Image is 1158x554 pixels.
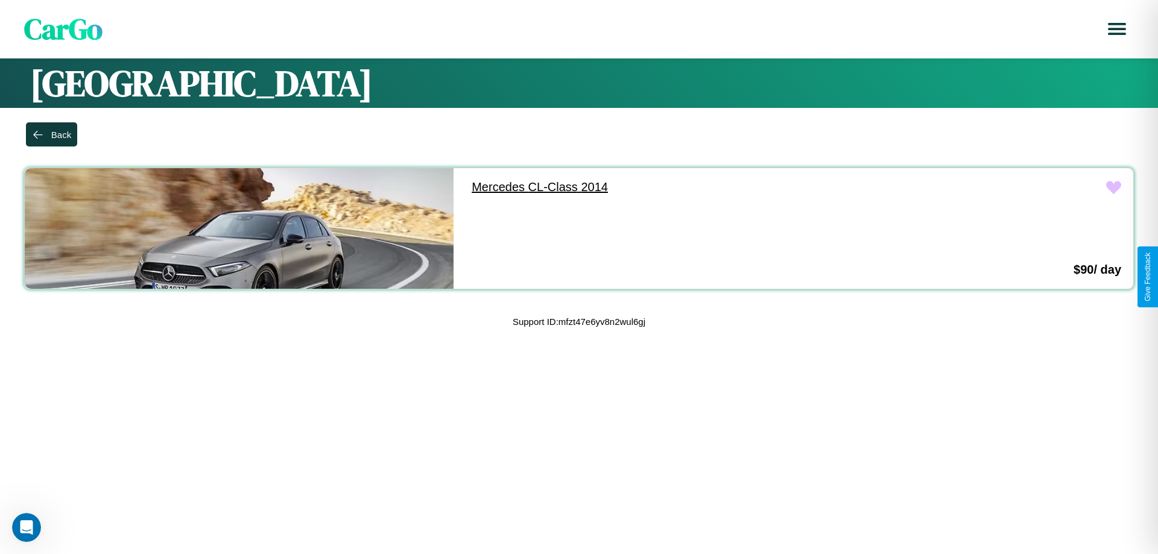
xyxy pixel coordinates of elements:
button: Open menu [1100,12,1134,46]
h1: [GEOGRAPHIC_DATA] [30,58,1128,108]
a: Mercedes CL-Class 2014 [460,168,888,206]
p: Support ID: mfzt47e6yv8n2wul6gj [513,313,645,330]
h3: $ 90 / day [1074,263,1121,277]
span: CarGo [24,9,103,49]
div: Back [51,130,71,140]
div: Give Feedback [1144,253,1152,301]
iframe: Intercom live chat [12,513,41,542]
button: Back [26,122,77,146]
